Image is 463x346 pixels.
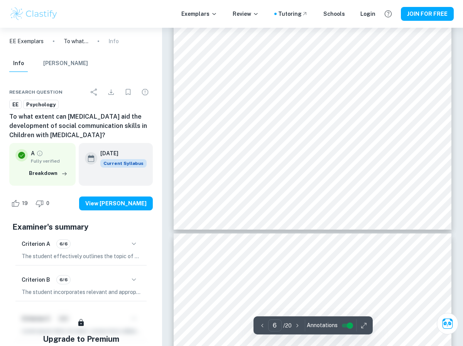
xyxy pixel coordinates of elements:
[22,252,140,260] p: The student effectively outlines the topic of their study at the beginning of the essay, providin...
[22,275,50,284] h6: Criterion B
[401,7,454,21] button: JOIN FOR FREE
[9,37,44,45] a: EE Exemplars
[9,197,32,210] div: Like
[437,313,458,334] button: Ask Clai
[283,321,292,330] p: / 20
[31,149,35,158] p: A
[9,55,28,72] button: Info
[323,10,345,18] a: Schools
[382,7,395,20] button: Help and Feedback
[27,168,69,179] button: Breakdown
[43,333,119,345] h5: Upgrade to Premium
[181,10,217,18] p: Exemplars
[64,37,88,45] p: To what extent can [MEDICAL_DATA] aid the development of social communication skills in Children ...
[100,159,147,168] div: This exemplar is based on the current syllabus. Feel free to refer to it for inspiration/ideas wh...
[100,159,147,168] span: Current Syllabus
[22,240,50,248] h6: Criterion A
[43,55,88,72] button: [PERSON_NAME]
[360,10,375,18] a: Login
[108,37,119,45] p: Info
[278,10,308,18] a: Tutoring
[86,84,102,100] div: Share
[34,197,54,210] div: Dislike
[9,6,58,22] img: Clastify logo
[36,150,43,157] a: Grade fully verified
[103,84,119,100] div: Download
[22,288,140,296] p: The student incorporates relevant and appropriate source material throughout the essay, effective...
[10,101,21,109] span: EE
[137,84,153,100] div: Report issue
[233,10,259,18] p: Review
[79,197,153,210] button: View [PERSON_NAME]
[42,200,54,207] span: 0
[9,89,63,96] span: Research question
[9,100,22,109] a: EE
[24,101,58,109] span: Psychology
[23,100,59,109] a: Psychology
[307,321,338,329] span: Annotations
[12,221,150,233] h5: Examiner's summary
[18,200,32,207] span: 19
[57,276,70,283] span: 6/6
[9,112,153,140] h6: To what extent can [MEDICAL_DATA] aid the development of social communication skills in Children ...
[120,84,136,100] div: Bookmark
[57,240,70,247] span: 6/6
[31,158,69,165] span: Fully verified
[100,149,140,158] h6: [DATE]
